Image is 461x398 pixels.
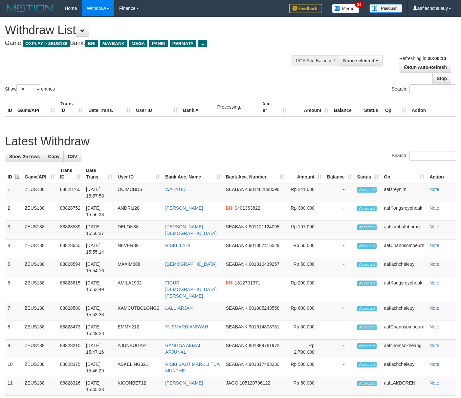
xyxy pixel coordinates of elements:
[15,98,58,116] th: Game/API
[23,40,70,47] span: OXPLAY > ZEUS138
[22,183,57,202] td: ZEUS138
[100,40,127,47] span: MAYBANK
[357,381,377,386] span: Accepted
[22,164,57,183] th: Game/API: activate to sort column ascending
[180,98,247,116] th: Bank Acc. Name
[324,183,355,202] td: -
[115,164,163,183] th: User ID: activate to sort column ascending
[429,224,439,229] a: Note
[165,187,187,192] a: WAHYUDI
[249,324,279,329] span: Copy 901614808731 to clipboard
[432,73,451,84] a: Stop
[5,340,22,358] td: 9
[57,321,83,340] td: 88828473
[22,240,57,258] td: ZEUS138
[5,135,456,148] h1: Latest Withdraw
[22,358,57,377] td: ZEUS138
[339,55,383,66] button: None selected
[392,84,456,94] label: Search:
[57,302,83,321] td: 88828580
[357,224,377,230] span: Accepted
[48,154,59,159] span: Copy
[22,258,57,277] td: ZEUS138
[165,324,208,329] a: YUSMARDIANSYAH
[5,240,22,258] td: 4
[357,206,377,211] span: Accepted
[381,340,427,358] td: aafchomsokheang
[83,164,115,183] th: Date Trans.: activate to sort column ascending
[357,281,377,286] span: Accepted
[16,84,41,94] select: Showentries
[381,240,427,258] td: aafChannsomoeurn
[289,4,322,13] img: Feedback.jpg
[286,240,324,258] td: Rp 50,000
[115,340,163,358] td: AJUNSUGAR
[57,202,83,221] td: 88828752
[381,302,427,321] td: aaflachchaleuy
[226,280,233,285] span: BNI
[429,243,439,248] a: Note
[57,183,83,202] td: 88828765
[115,321,163,340] td: EMMY212
[429,362,439,367] a: Note
[165,262,217,267] a: [DEMOGRAPHIC_DATA]
[409,84,456,94] input: Search:
[286,340,324,358] td: Rp 2,700,000
[249,187,279,192] span: Copy 901482888598 to clipboard
[226,187,248,192] span: SEABANK
[286,358,324,377] td: Rp 500,000
[149,40,168,47] span: PANIN
[427,164,456,183] th: Action
[357,343,377,349] span: Accepted
[57,277,83,302] td: 88828615
[57,221,83,240] td: 88828589
[324,277,355,302] td: -
[5,98,15,116] th: ID
[115,377,163,396] td: KICONBET12
[5,183,22,202] td: 1
[381,202,427,221] td: aafKongsreypheak
[165,224,217,236] a: [PERSON_NAME][DEMOGRAPHIC_DATA]
[22,302,57,321] td: ZEUS138
[57,340,83,358] td: 88828210
[170,40,196,47] span: PERMATA
[429,324,439,329] a: Note
[429,380,439,386] a: Note
[332,4,360,13] img: Button%20Memo.svg
[22,321,57,340] td: ZEUS138
[249,305,279,311] span: Copy 901905243558 to clipboard
[286,321,324,340] td: Rp 50,000
[226,362,248,367] span: SEABANK
[115,277,163,302] td: AMILA1902
[68,154,77,159] span: CSV
[392,151,456,161] label: Search:
[324,164,355,183] th: Balance: activate to sort column ascending
[5,40,301,47] h4: Game: Bank:
[381,258,427,277] td: aaflachchaleuy
[22,221,57,240] td: ZEUS138
[83,221,115,240] td: [DATE] 15:56:27
[249,224,279,229] span: Copy 901121124098 to clipboard
[286,258,324,277] td: Rp 50,000
[381,321,427,340] td: aafChannsomoeurn
[286,183,324,202] td: Rp 241,000
[409,98,456,116] th: Action
[9,154,40,159] span: Show 25 rows
[381,377,427,396] td: aafLAKBOREN
[324,258,355,277] td: -
[83,202,115,221] td: [DATE] 15:56:38
[235,205,260,211] span: Copy 0401363822 to clipboard
[165,280,217,299] a: FIGUR [DEMOGRAPHIC_DATA][PERSON_NAME]
[235,280,260,285] span: Copy 1812701371 to clipboard
[83,302,115,321] td: [DATE] 15:53:33
[429,187,439,192] a: Note
[133,98,180,116] th: User ID
[324,358,355,377] td: -
[409,151,456,161] input: Search:
[381,183,427,202] td: aafsreynim
[115,183,163,202] td: OCIMCBDS
[369,4,402,13] img: panduan.png
[286,377,324,396] td: Rp 50,000
[5,84,55,94] label: Show entries
[357,362,377,367] span: Accepted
